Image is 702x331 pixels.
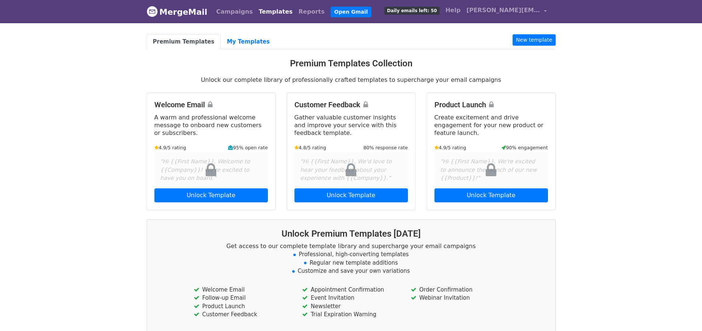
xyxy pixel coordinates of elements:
a: New template [513,34,555,46]
small: 95% open rate [228,144,268,151]
span: Daily emails left: 50 [384,7,439,15]
a: Unlock Template [434,188,548,202]
li: Customer Feedback [194,310,291,319]
a: Campaigns [213,4,256,19]
li: Event Invitation [302,294,399,302]
div: "Hi {{First Name}}, We're excited to announce the launch of our new {{Product}}!" [434,151,548,188]
p: Unlock our complete library of professionally crafted templates to supercharge your email campaigns [147,76,556,84]
a: Reports [296,4,328,19]
li: Newsletter [302,302,399,311]
a: Premium Templates [147,34,221,49]
li: Customize and save your own variations [156,267,546,275]
p: Create excitement and drive engagement for your new product or feature launch. [434,114,548,137]
li: Welcome Email [194,286,291,294]
small: 4.8/5 rating [294,144,326,151]
a: Help [443,3,464,18]
small: 80% response rate [363,144,408,151]
li: Regular new template additions [156,259,546,267]
h4: Welcome Email [154,100,268,109]
a: Templates [256,4,296,19]
small: 4.9/5 rating [434,144,467,151]
img: MergeMail logo [147,6,158,17]
small: 90% engagement [502,144,548,151]
h3: Unlock Premium Templates [DATE] [156,229,546,239]
h4: Product Launch [434,100,548,109]
a: Unlock Template [294,188,408,202]
li: Order Confirmation [411,286,508,294]
span: [PERSON_NAME][EMAIL_ADDRESS][DOMAIN_NAME] [467,6,540,15]
p: Gather valuable customer insights and improve your service with this feedback template. [294,114,408,137]
h3: Premium Templates Collection [147,58,556,69]
h4: Customer Feedback [294,100,408,109]
a: MergeMail [147,4,207,20]
a: Unlock Template [154,188,268,202]
li: Professional, high-converting templates [156,250,546,259]
a: Daily emails left: 50 [381,3,442,18]
div: "Hi {{First Name}}, We'd love to hear your feedback about your experience with {{Company}}." [294,151,408,188]
a: [PERSON_NAME][EMAIL_ADDRESS][DOMAIN_NAME] [464,3,550,20]
p: A warm and professional welcome message to onboard new customers or subscribers. [154,114,268,137]
div: "Hi {{First Name}}, Welcome to {{Company}}! We're excited to have you on board." [154,151,268,188]
small: 4.9/5 rating [154,144,186,151]
li: Follow-up Email [194,294,291,302]
li: Appointment Confirmation [302,286,399,294]
a: Open Gmail [331,7,371,17]
li: Webinar Invitation [411,294,508,302]
a: My Templates [221,34,276,49]
li: Product Launch [194,302,291,311]
li: Trial Expiration Warning [302,310,399,319]
p: Get access to our complete template library and supercharge your email campaigns [156,242,546,250]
